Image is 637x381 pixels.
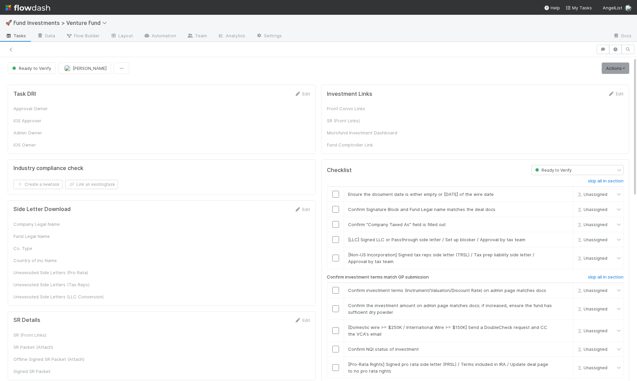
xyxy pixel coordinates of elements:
[575,237,607,242] span: Unassigned
[13,257,114,264] div: Country of Inc Name
[565,4,592,11] a: My Tasks
[8,62,55,74] button: Ready to Verify
[327,167,352,174] h5: Checklist
[13,368,114,375] div: Signed SR Packet
[5,2,50,13] img: logo-inverted-e16ddd16eac7371096b0.svg
[588,274,624,283] a: skip all in section
[5,32,26,39] span: Tasks
[13,344,114,350] div: SR Packet (Attach)
[588,178,624,186] a: skip all in section
[534,168,572,173] span: Ready to Verify
[13,233,114,240] div: Fund Legal Name
[348,207,495,212] span: Confirm Signature Block and Fund Legal name matches the deal docs
[348,346,419,352] span: Confirm NQI status of investment
[13,141,114,148] div: IOS Owner
[348,303,552,315] span: Confirm the investment amount on admin page matches docs; if increased, ensure the fund has suffi...
[13,356,114,363] div: Offline Signed SR Packet (Attach)
[13,105,114,112] div: Approval Owner
[13,281,114,288] div: Unexecuted Side Letters (Tax Reps)
[13,332,114,338] div: SR (Front Links)
[327,274,429,280] h6: Confirm investment terms match GP submission
[575,288,607,293] span: Unassigned
[13,245,114,252] div: Co. Type
[327,129,428,136] div: Microfund Investment Dashboard
[348,252,534,264] span: [Non-US Incorporation] Signed tax reps side letter (TRSL) / Tax prep liability side letter / Appr...
[58,62,111,74] button: [PERSON_NAME]
[588,178,624,184] h6: skip all in section
[544,4,560,11] div: Help
[13,269,114,276] div: Unexecuted Side Letters (Pro Rata)
[575,192,607,197] span: Unassigned
[13,221,114,227] div: Company Legal Name
[575,365,607,370] span: Unassigned
[565,5,592,10] span: My Tasks
[608,91,624,96] a: Edit
[348,192,494,197] span: Ensure the document date is either empty or [DATE] of the wire date
[13,206,71,213] h5: Side Letter Download
[294,317,310,323] a: Edit
[64,65,71,72] img: avatar_f32b584b-9fa7-42e4-bca2-ac5b6bf32423.png
[13,129,114,136] div: Admin Owner
[327,117,428,124] div: SR (Front Links)
[13,293,114,300] div: Unexecuted Side Letters (LLC Conversion)
[32,31,61,42] a: Data
[348,288,546,293] span: Confirm investment terms (Instrument/Valuation/Discount Rate) on admin page matches docs
[348,237,525,242] span: [LLC] Signed LLC or Passthrough side letter / Set up blocker / Approval by tax team
[294,91,310,96] a: Edit
[625,5,632,11] img: avatar_041b9f3e-9684-4023-b9b7-2f10de55285d.png
[212,31,251,42] a: Analytics
[73,66,107,71] span: [PERSON_NAME]
[575,222,607,227] span: Unassigned
[105,31,138,42] a: Layout
[575,328,607,333] span: Unassigned
[588,274,624,280] h6: skip all in section
[13,180,63,189] button: Create a newtask
[575,207,607,212] span: Unassigned
[348,362,548,374] span: [Pro-Rata Rights] Signed pro rata side letter (PRSL) / Terms included in IRA / Update deal page t...
[65,180,118,189] button: Link an existingtask
[327,91,372,97] h5: Investment Links
[575,346,607,351] span: Unassigned
[575,256,607,261] span: Unassigned
[5,20,12,26] span: 🚀
[13,19,110,26] span: Fund Investments > Venture Fund
[13,117,114,124] div: IOS Approver
[348,325,547,337] span: [Domestic wire >= $250K / International Wire >= $150K] Send a DoubleCheck request and CC the VCA'...
[608,31,637,42] a: Docs
[327,105,428,112] div: Front Convo Links
[182,31,212,42] a: Team
[327,141,428,148] div: Fund Comptroller Link
[11,66,51,71] span: Ready to Verify
[603,5,622,10] span: AngelList
[13,317,40,324] h5: SR Details
[13,165,83,172] h5: Industry compliance check
[575,306,607,311] span: Unassigned
[66,32,100,39] span: Flow Builder
[138,31,182,42] a: Automation
[602,62,629,74] a: Actions
[61,31,105,42] a: Flow Builder
[348,222,446,227] span: Confirm "Company Taxed As" field is filled out
[13,91,36,97] h5: Task DRI
[294,207,310,212] a: Edit
[251,31,287,42] a: Settings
